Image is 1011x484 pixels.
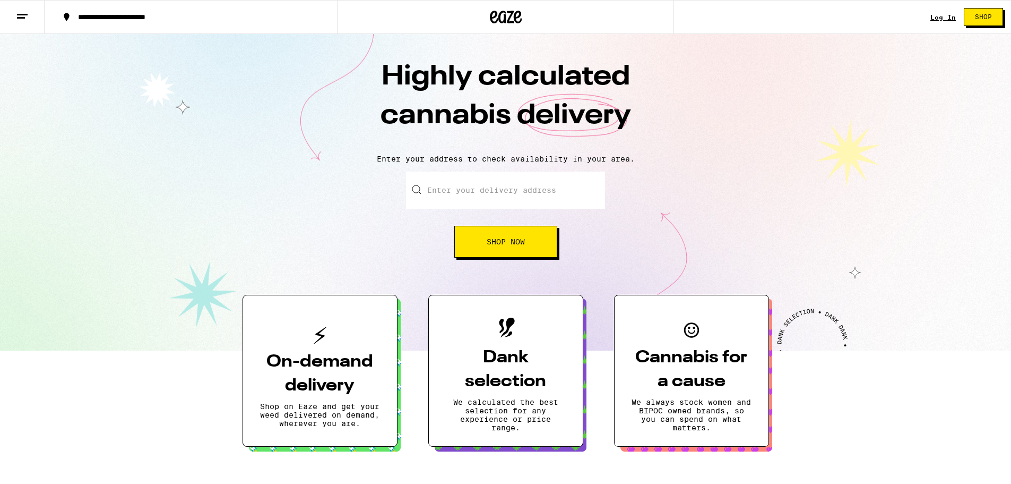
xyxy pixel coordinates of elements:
[11,155,1000,163] p: Enter your address to check availability in your area.
[632,346,751,394] h3: Cannabis for a cause
[260,402,380,428] p: Shop on Eaze and get your weed delivered on demand, wherever you are.
[930,14,956,21] a: Log In
[320,58,692,146] h1: Highly calculated cannabis delivery
[243,295,398,447] button: On-demand deliveryShop on Eaze and get your weed delivered on demand, wherever you are.
[406,172,605,209] input: Enter your delivery address
[260,350,380,398] h3: On-demand delivery
[964,8,1003,26] button: Shop
[446,398,566,432] p: We calculated the best selection for any experience or price range.
[975,14,992,20] span: Shop
[454,226,557,258] button: Shop Now
[614,295,769,447] button: Cannabis for a causeWe always stock women and BIPOC owned brands, so you can spend on what matters.
[487,238,525,245] span: Shop Now
[428,295,583,447] button: Dank selectionWe calculated the best selection for any experience or price range.
[632,398,751,432] p: We always stock women and BIPOC owned brands, so you can spend on what matters.
[956,8,1011,26] a: Shop
[446,346,566,394] h3: Dank selection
